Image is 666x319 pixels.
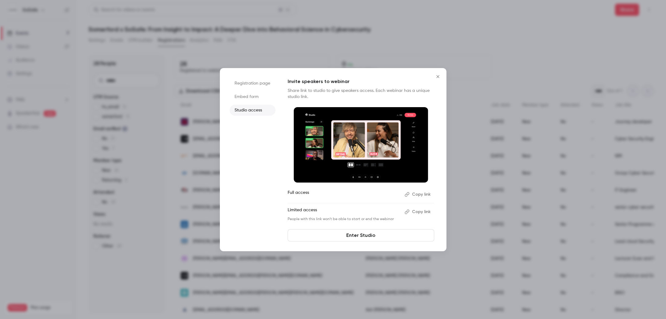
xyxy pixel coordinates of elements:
p: Invite speakers to webinar [288,78,434,85]
li: Registration page [230,78,275,89]
p: Share link to studio to give speakers access. Each webinar has a unique studio link. [288,88,434,100]
p: Full access [288,190,400,199]
li: Studio access [230,105,275,116]
img: Invite speakers to webinar [294,107,428,183]
p: Limited access [288,207,400,217]
a: Enter Studio [288,229,434,241]
button: Copy link [402,190,434,199]
button: Copy link [402,207,434,217]
button: Close [432,71,444,83]
p: People with this link won't be able to start or end the webinar [288,217,400,222]
li: Embed form [230,91,275,102]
